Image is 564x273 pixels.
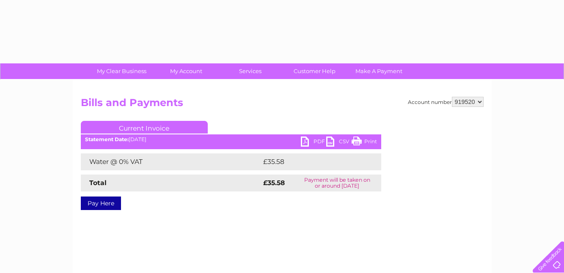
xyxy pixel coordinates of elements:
a: Pay Here [81,197,121,210]
a: CSV [326,136,352,149]
td: Water @ 0% VAT [81,153,261,170]
a: Print [352,136,377,149]
b: Statement Date: [85,136,129,142]
div: Account number [408,97,484,107]
strong: Total [89,179,107,187]
a: My Account [151,63,221,79]
a: Make A Payment [344,63,414,79]
a: Customer Help [280,63,349,79]
td: £35.58 [261,153,364,170]
a: PDF [301,136,326,149]
div: [DATE] [81,136,381,142]
td: Payment will be taken on or around [DATE] [293,175,381,191]
h2: Bills and Payments [81,97,484,113]
strong: £35.58 [263,179,285,187]
a: Services [215,63,285,79]
a: Current Invoice [81,121,208,134]
a: My Clear Business [87,63,157,79]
